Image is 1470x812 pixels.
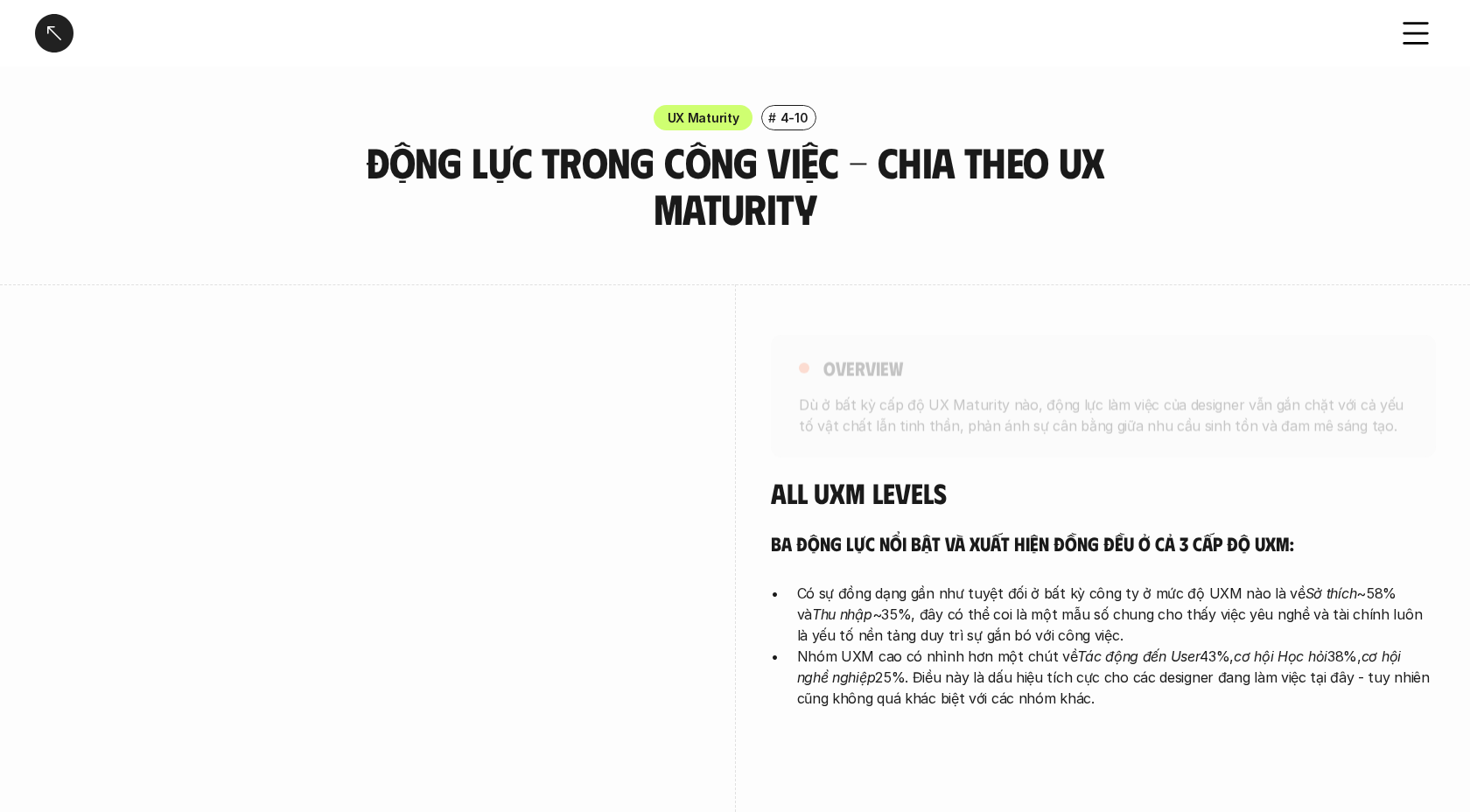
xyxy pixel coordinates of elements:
em: Tác động đến User [1077,647,1200,665]
p: Có sự đồng dạng gần như tuyệt đối ở bất kỳ công ty ở mức độ UXM nào là về ~58% và ~35%, đây có th... [797,583,1436,646]
h3: Động lực trong công việc - Chia theo UX Maturity [363,139,1107,232]
em: Sở thích [1305,584,1357,602]
em: cơ hội Học hỏi [1234,647,1327,665]
h5: Ba động lực nổi bật và xuất hiện đồng đều ở cả 3 cấp độ UXM: [771,531,1436,556]
h4: All UXM levels [771,476,1436,509]
p: 4-10 [780,108,808,127]
h5: overview [823,355,903,380]
p: Dù ở bất kỳ cấp độ UX Maturity nào, động lực làm việc của designer vẫn gắn chặt với cả yếu tố vật... [799,394,1408,436]
p: UX Maturity [668,108,739,127]
p: Nhóm UXM cao có nhỉnh hơn một chút về 43%, 38%, 25%. Điều này là dấu hiệu tích cực cho các design... [797,646,1436,709]
em: Thu nhập [812,605,872,623]
h6: # [768,111,776,124]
